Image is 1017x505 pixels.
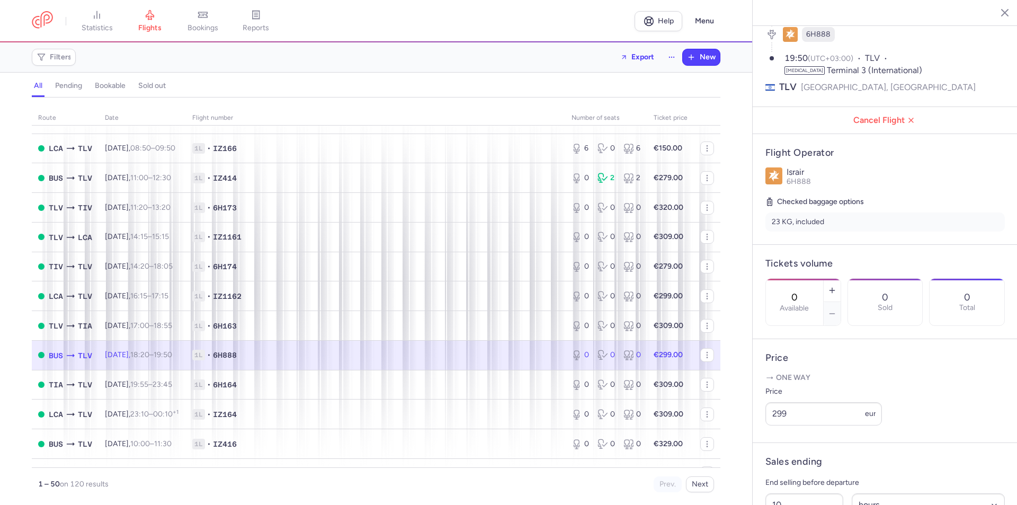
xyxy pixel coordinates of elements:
[130,173,171,182] span: –
[597,232,615,242] div: 0
[78,320,92,332] span: TIA
[597,379,615,390] div: 0
[765,147,1005,159] h4: Flight Operator
[192,350,205,360] span: 1L
[654,439,683,448] strong: €329.00
[154,262,173,271] time: 18:05
[783,27,798,42] figure: 6H airline logo
[192,409,205,420] span: 1L
[623,143,641,154] div: 6
[806,29,831,40] span: 6H888
[623,261,641,272] div: 0
[138,23,162,33] span: flights
[761,116,1009,125] span: Cancel Flight
[765,373,1005,383] p: One way
[78,379,92,391] span: TLV
[207,321,211,331] span: •
[130,203,171,212] span: –
[70,10,123,33] a: statistics
[572,350,589,360] div: 0
[130,144,151,153] time: 08:50
[597,261,615,272] div: 0
[213,291,242,302] span: IZ1162
[654,262,683,271] strong: €279.00
[60,480,109,489] span: on 120 results
[213,143,237,154] span: IZ166
[105,321,172,330] span: [DATE],
[49,350,63,361] span: BUS
[49,409,63,420] span: LCA
[82,23,113,33] span: statistics
[623,439,641,449] div: 0
[765,212,1005,232] li: 23 KG, included
[152,203,171,212] time: 13:20
[78,143,92,154] span: TLV
[654,173,683,182] strong: €279.00
[130,291,147,300] time: 16:15
[38,480,60,489] strong: 1 – 50
[130,262,149,271] time: 14:20
[130,380,172,389] span: –
[207,409,211,420] span: •
[49,202,63,214] span: TLV
[654,291,683,300] strong: €299.00
[207,291,211,302] span: •
[130,350,149,359] time: 18:20
[689,11,720,31] button: Menu
[105,439,172,448] span: [DATE],
[784,66,825,75] span: [MEDICAL_DATA]
[49,232,63,243] span: TLV
[192,202,205,213] span: 1L
[865,409,876,418] span: eur
[130,350,172,359] span: –
[207,379,211,390] span: •
[213,321,237,331] span: 6H163
[105,410,179,419] span: [DATE],
[105,173,171,182] span: [DATE],
[130,321,149,330] time: 17:00
[572,439,589,449] div: 0
[213,350,237,360] span: 6H888
[572,261,589,272] div: 0
[49,379,63,391] span: TIA
[572,173,589,183] div: 0
[49,290,63,302] span: LCA
[105,291,168,300] span: [DATE],
[192,143,205,154] span: 1L
[765,167,782,184] img: Israir logo
[613,49,661,66] button: Export
[186,110,565,126] th: Flight number
[572,143,589,154] div: 6
[572,291,589,302] div: 0
[192,173,205,183] span: 1L
[213,439,237,449] span: IZ416
[78,172,92,184] span: TLV
[787,167,1005,177] p: Israir
[130,380,148,389] time: 19:55
[207,202,211,213] span: •
[32,11,53,31] a: CitizenPlane red outlined logo
[78,438,92,450] span: TLV
[78,202,92,214] span: TIV
[597,173,615,183] div: 2
[49,143,63,154] span: LCA
[173,409,179,415] sup: +1
[654,410,683,419] strong: €309.00
[78,290,92,302] span: TLV
[192,379,205,390] span: 1L
[765,258,1005,270] h4: Tickets volume
[654,380,683,389] strong: €309.00
[765,456,822,468] h4: Sales ending
[623,409,641,420] div: 0
[105,144,175,153] span: [DATE],
[597,291,615,302] div: 0
[765,476,1005,489] p: End selling before departure
[213,232,242,242] span: IZ1161
[229,10,282,33] a: reports
[192,291,205,302] span: 1L
[631,53,654,61] span: Export
[78,261,92,272] span: TLV
[153,410,179,419] time: 00:10
[176,10,229,33] a: bookings
[192,261,205,272] span: 1L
